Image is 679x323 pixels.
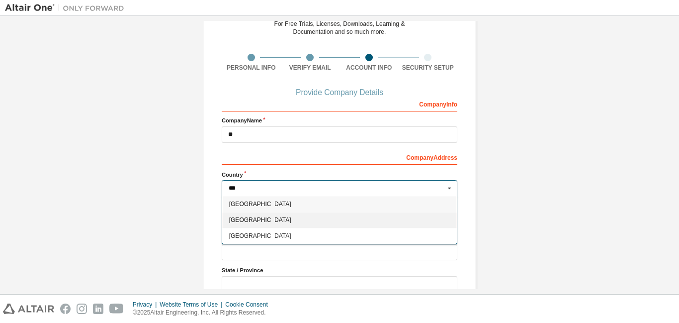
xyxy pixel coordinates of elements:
span: [GEOGRAPHIC_DATA] [229,233,450,239]
div: Provide Company Details [222,90,457,96]
p: © 2025 Altair Engineering, Inc. All Rights Reserved. [133,309,274,317]
img: instagram.svg [77,304,87,314]
img: youtube.svg [109,304,124,314]
div: Personal Info [222,64,281,72]
div: Account Info [339,64,399,72]
div: Company Address [222,149,457,165]
div: Security Setup [399,64,458,72]
span: [GEOGRAPHIC_DATA] [229,201,450,207]
div: Company Info [222,96,457,111]
div: Website Terms of Use [160,301,225,309]
label: Company Name [222,116,457,124]
div: Privacy [133,301,160,309]
img: facebook.svg [60,304,71,314]
div: Cookie Consent [225,301,273,309]
img: linkedin.svg [93,304,103,314]
label: State / Province [222,266,457,274]
label: Country [222,171,457,179]
img: Altair One [5,3,129,13]
img: altair_logo.svg [3,304,54,314]
div: Verify Email [281,64,340,72]
div: For Free Trials, Licenses, Downloads, Learning & Documentation and so much more. [274,20,405,36]
span: [GEOGRAPHIC_DATA] [229,217,450,223]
